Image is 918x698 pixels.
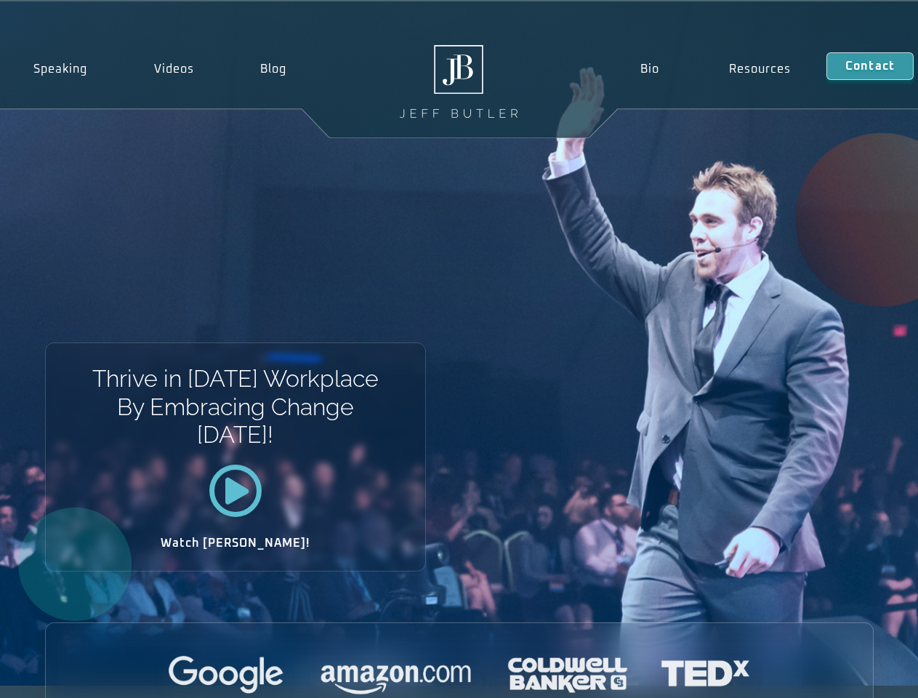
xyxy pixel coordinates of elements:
a: Videos [121,52,228,86]
nav: Menu [605,52,826,86]
h2: Watch [PERSON_NAME]! [97,537,374,549]
span: Contact [845,60,895,72]
a: Bio [605,52,694,86]
a: Contact [826,52,914,80]
a: Resources [694,52,826,86]
h1: Thrive in [DATE] Workplace By Embracing Change [DATE]! [91,365,379,449]
a: Blog [227,52,320,86]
